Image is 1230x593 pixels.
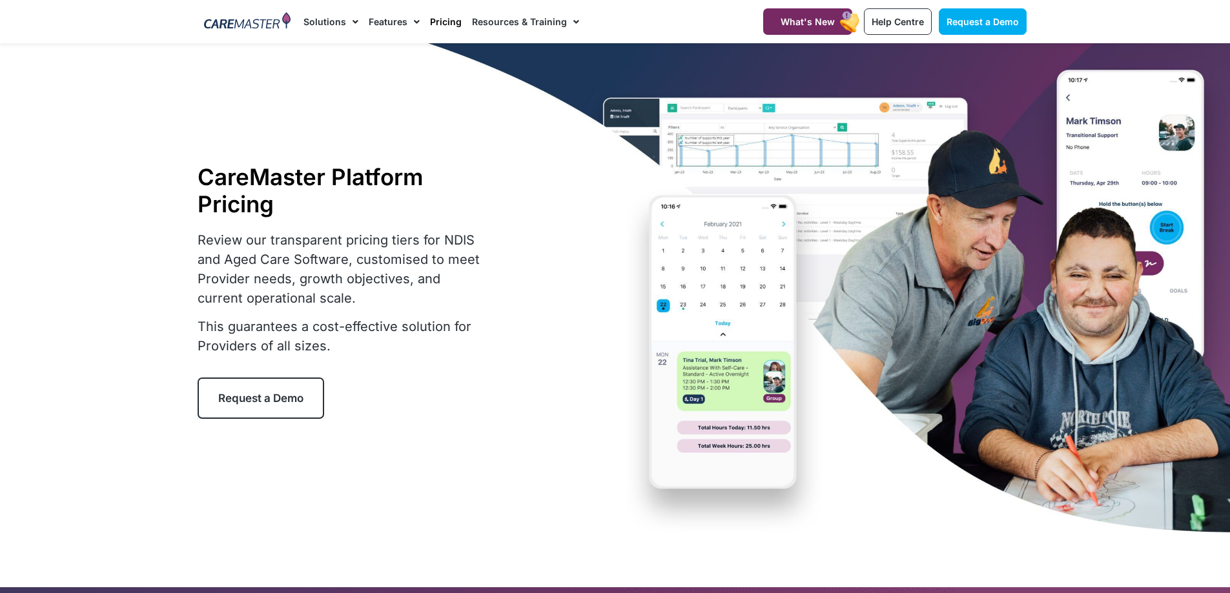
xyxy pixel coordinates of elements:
[218,392,303,405] span: Request a Demo
[939,8,1027,35] a: Request a Demo
[864,8,932,35] a: Help Centre
[872,16,924,27] span: Help Centre
[763,8,852,35] a: What's New
[204,12,291,32] img: CareMaster Logo
[198,163,488,217] h1: CareMaster Platform Pricing
[947,16,1019,27] span: Request a Demo
[198,230,488,308] p: Review our transparent pricing tiers for NDIS and Aged Care Software, customised to meet Provider...
[781,16,835,27] span: What's New
[198,377,324,419] a: Request a Demo
[198,317,488,356] p: This guarantees a cost-effective solution for Providers of all sizes.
